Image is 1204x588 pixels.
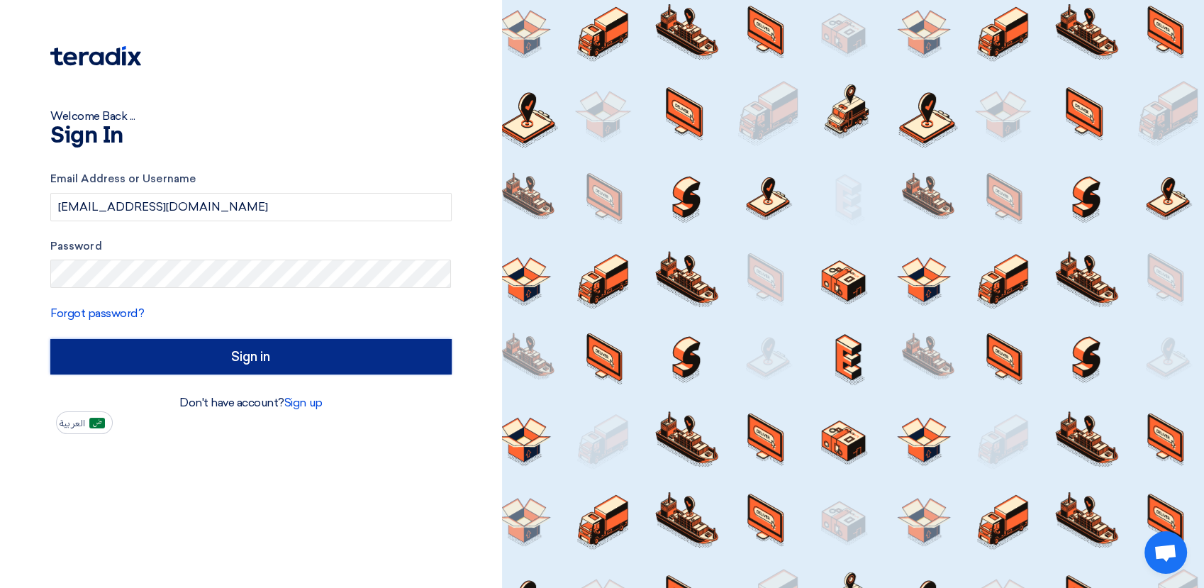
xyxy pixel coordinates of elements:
div: Welcome Back ... [50,108,452,125]
div: Open chat [1144,531,1187,574]
img: ar-AR.png [89,418,105,428]
a: Sign up [284,396,323,409]
h1: Sign In [50,125,452,148]
label: Email Address or Username [50,171,452,187]
span: العربية [60,418,85,428]
input: Enter your business email or username [50,193,452,221]
div: Don't have account? [50,394,452,411]
a: Forgot password? [50,306,144,320]
img: Teradix logo [50,46,141,66]
button: العربية [56,411,113,434]
label: Password [50,238,452,255]
input: Sign in [50,339,452,375]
